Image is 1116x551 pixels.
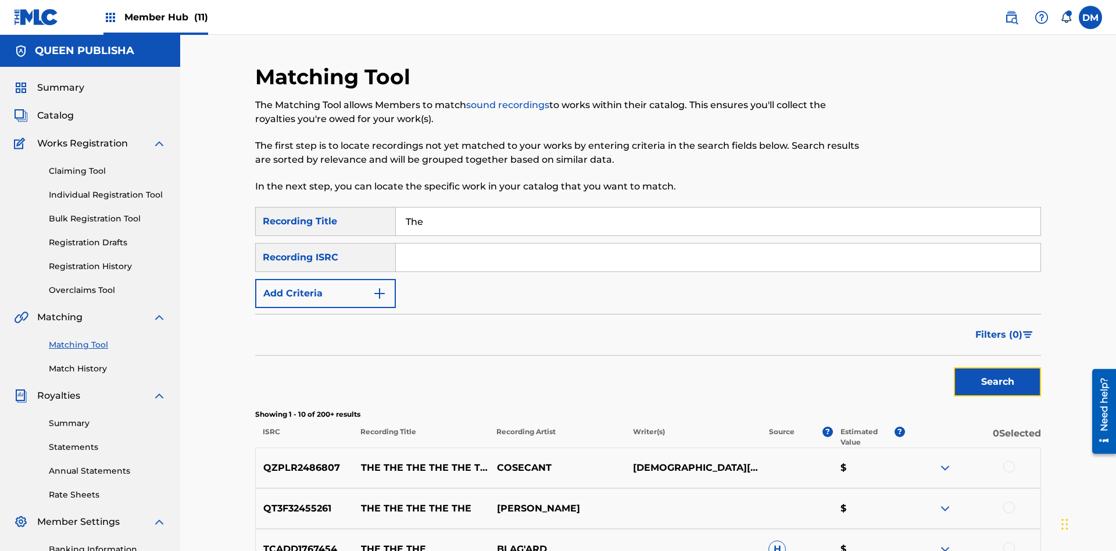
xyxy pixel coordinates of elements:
[14,109,28,123] img: Catalog
[37,109,74,123] span: Catalog
[124,10,208,24] span: Member Hub
[255,279,396,308] button: Add Criteria
[353,502,489,516] p: THE THE THE THE THE
[1061,507,1068,542] div: Drag
[256,461,353,475] p: QZPLR2486807
[1023,331,1033,338] img: filter
[49,417,166,430] a: Summary
[14,81,84,95] a: SummarySummary
[255,139,860,167] p: The first step is to locate recordings not yet matched to your works by entering criteria in the ...
[466,99,549,110] a: sound recordings
[14,137,29,151] img: Works Registration
[373,287,387,300] img: 9d2ae6d4665cec9f34b9.svg
[968,320,1041,349] button: Filters (0)
[769,427,795,448] p: Source
[1079,6,1102,29] div: User Menu
[14,44,28,58] img: Accounts
[833,502,905,516] p: $
[255,427,353,448] p: ISRC
[49,260,166,273] a: Registration History
[255,180,860,194] p: In the next step, you can locate the specific work in your catalog that you want to match.
[1004,10,1018,24] img: search
[49,165,166,177] a: Claiming Tool
[49,213,166,225] a: Bulk Registration Tool
[37,389,80,403] span: Royalties
[49,284,166,296] a: Overclaims Tool
[255,207,1041,402] form: Search Form
[49,489,166,501] a: Rate Sheets
[152,389,166,403] img: expand
[14,515,28,529] img: Member Settings
[14,310,28,324] img: Matching
[14,389,28,403] img: Royalties
[954,367,1041,396] button: Search
[1030,6,1053,29] div: Help
[1058,495,1116,551] iframe: Chat Widget
[37,515,120,529] span: Member Settings
[255,98,860,126] p: The Matching Tool allows Members to match to works within their catalog. This ensures you'll coll...
[1060,12,1072,23] div: Notifications
[255,409,1041,420] p: Showing 1 - 10 of 200+ results
[49,441,166,453] a: Statements
[1083,364,1116,460] iframe: Resource Center
[353,461,489,475] p: THE THE THE THE THE THE THE THE
[35,44,134,58] h5: QUEEN PUBLISHA
[938,461,952,475] img: expand
[625,461,761,475] p: [DEMOGRAPHIC_DATA][PERSON_NAME]
[152,310,166,324] img: expand
[14,81,28,95] img: Summary
[49,237,166,249] a: Registration Drafts
[194,12,208,23] span: (11)
[625,427,761,448] p: Writer(s)
[489,502,625,516] p: [PERSON_NAME]
[1000,6,1023,29] a: Public Search
[489,427,625,448] p: Recording Artist
[255,64,416,90] h2: Matching Tool
[833,461,905,475] p: $
[353,427,489,448] p: Recording Title
[489,461,625,475] p: COSECANT
[256,502,353,516] p: QT3F32455261
[37,310,83,324] span: Matching
[103,10,117,24] img: Top Rightsholders
[49,339,166,351] a: Matching Tool
[37,81,84,95] span: Summary
[840,427,894,448] p: Estimated Value
[822,427,833,437] span: ?
[14,109,74,123] a: CatalogCatalog
[975,328,1022,342] span: Filters ( 0 )
[37,137,128,151] span: Works Registration
[938,502,952,516] img: expand
[895,427,905,437] span: ?
[152,137,166,151] img: expand
[14,9,59,26] img: MLC Logo
[49,363,166,375] a: Match History
[152,515,166,529] img: expand
[49,465,166,477] a: Annual Statements
[905,427,1041,448] p: 0 Selected
[1035,10,1049,24] img: help
[49,189,166,201] a: Individual Registration Tool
